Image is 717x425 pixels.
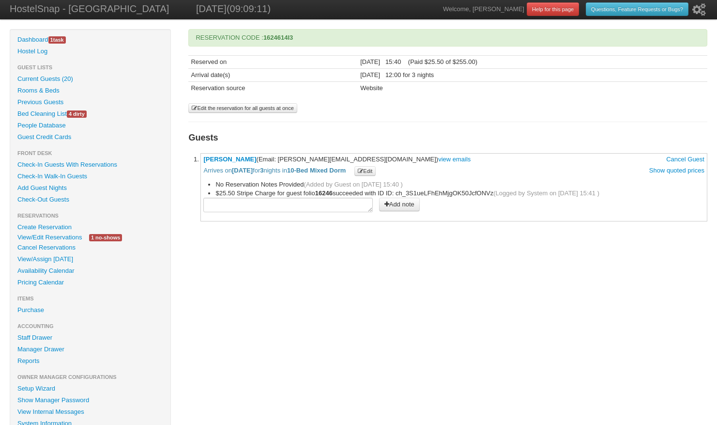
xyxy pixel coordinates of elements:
a: Availability Calendar [10,265,170,277]
span: 1 [50,37,53,43]
b: 16246 [315,189,333,197]
a: Help for this page [527,2,579,16]
a: Check-In Walk-In Guests [10,171,170,182]
a: View/Assign [DATE] [10,253,170,265]
a: Hostel Log [10,46,170,57]
span: RESERVATION CODE : [196,34,293,41]
li: $25.50 Stripe Charge for guest folio succeeded with ID ID: ch_3S1ueLFhEhMjgOK50JcfONVz [215,189,704,198]
strong: 1624614I3 [263,34,293,41]
a: Guest Credit Cards [10,131,170,143]
a: Cancel Reservations [10,242,170,253]
i: Setup Wizard [692,3,706,16]
span: (09:09:11) [227,3,271,14]
td: [DATE] 12:00 for 3 nights [358,69,707,82]
button: Add note [379,198,420,211]
a: Check-Out Guests [10,194,170,205]
button: Edit the reservation for all guests at once [188,103,297,113]
span: task [48,36,66,44]
a: Show Manager Password [10,394,170,406]
a: Check-In Guests With Reservations [10,159,170,171]
b: [DATE] [232,167,253,174]
td: Website [358,82,707,95]
a: Previous Guests [10,96,170,108]
a: Questions, Feature Requests or Bugs? [586,2,688,16]
span: 1 no-shows [89,234,122,241]
span: (Added by Guest on [DATE] 15:40 ) [304,181,403,188]
span: (Email: [PERSON_NAME][EMAIL_ADDRESS][DOMAIN_NAME]) [203,156,704,176]
a: Pricing Calendar [10,277,170,288]
button: Edit [354,166,376,176]
a: Show quoted prices [649,167,704,174]
li: Front Desk [10,147,170,159]
td: [DATE] 15:40 (Paid $25.50 of $255.00) [358,56,707,69]
a: Cancel Guest [666,155,704,164]
span: (Logged by System on [DATE] 15:41 ) [493,189,599,197]
li: Owner Manager Configurations [10,371,170,383]
a: Rooms & Beds [10,85,170,96]
a: Create Reservation [10,221,170,233]
li: No Reservation Notes Provided [215,180,704,189]
b: 3 [260,167,263,174]
b: 10-Bed Mixed Dorm [287,167,346,174]
a: Staff Drawer [10,332,170,344]
a: Bed Cleaning List4 dirty [10,108,170,120]
td: Reserved on [188,56,358,69]
a: Purchase [10,304,170,316]
a: Reports [10,355,170,367]
a: Setup Wizard [10,383,170,394]
span: 4 dirty [67,110,87,118]
td: Reservation source [188,82,358,95]
li: Accounting [10,320,170,332]
li: Guest Lists [10,62,170,73]
a: Current Guests (20) [10,73,170,85]
a: Dashboard1task [10,34,170,46]
a: People Database [10,120,170,131]
a: [PERSON_NAME] [203,156,256,163]
a: View Internal Messages [10,406,170,418]
a: Add Guest Nights [10,182,170,194]
li: Items [10,293,170,304]
a: View/Edit Reservations [10,232,89,242]
a: Manager Drawer [10,344,170,355]
h3: Guests [188,131,707,144]
a: 1 no-shows [82,232,129,242]
a: view emails [438,156,471,163]
p: Arrives on for nights in [203,164,704,176]
td: Arrival date(s) [188,69,358,82]
li: Reservations [10,210,170,221]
